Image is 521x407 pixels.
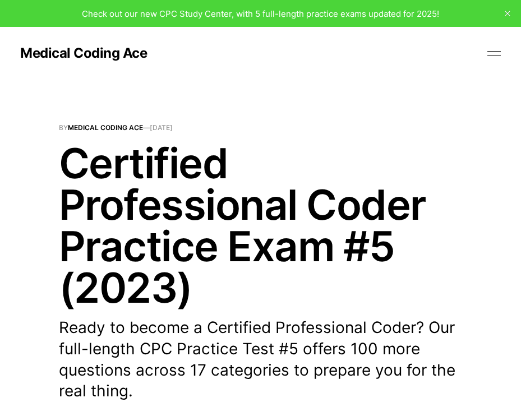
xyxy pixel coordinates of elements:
span: Check out our new CPC Study Center, with 5 full-length practice exams updated for 2025! [82,8,439,19]
h1: Certified Professional Coder Practice Exam #5 (2023) [59,142,463,308]
time: [DATE] [150,123,173,132]
span: By — [59,124,463,131]
a: Medical Coding Ace [20,47,147,60]
a: Medical Coding Ace [68,123,143,132]
button: close [499,4,517,22]
p: Ready to become a Certified Professional Coder? Our full-length CPC Practice Test #5 offers 100 m... [59,317,463,402]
